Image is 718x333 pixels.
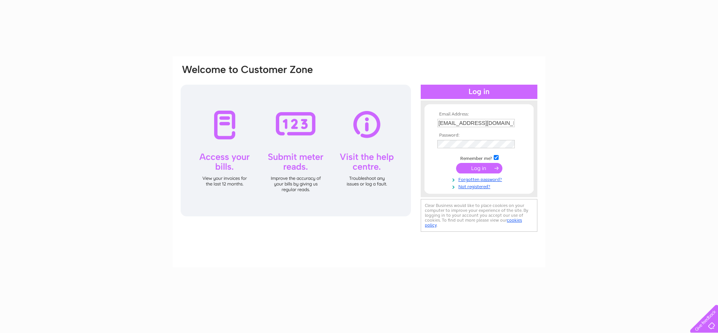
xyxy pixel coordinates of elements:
[435,133,523,138] th: Password:
[435,154,523,161] td: Remember me?
[421,199,537,232] div: Clear Business would like to place cookies on your computer to improve your experience of the sit...
[456,163,502,173] input: Submit
[425,217,522,228] a: cookies policy
[437,182,523,190] a: Not registered?
[437,175,523,182] a: Forgotten password?
[435,112,523,117] th: Email Address:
